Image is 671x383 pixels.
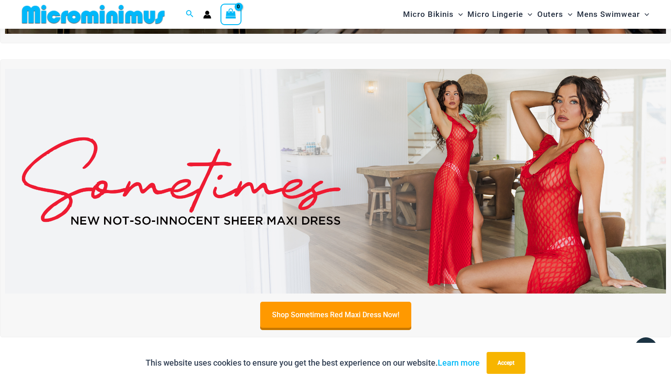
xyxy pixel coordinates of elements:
[203,10,211,19] a: Account icon link
[186,9,194,20] a: Search icon link
[220,4,241,25] a: View Shopping Cart, empty
[487,352,525,374] button: Accept
[146,356,480,370] p: This website uses cookies to ensure you get the best experience on our website.
[438,358,480,367] a: Learn more
[454,3,463,26] span: Menu Toggle
[18,4,168,25] img: MM SHOP LOGO FLAT
[575,3,651,26] a: Mens SwimwearMenu ToggleMenu Toggle
[563,3,572,26] span: Menu Toggle
[467,3,523,26] span: Micro Lingerie
[260,302,411,328] a: Shop Sometimes Red Maxi Dress Now!
[399,1,653,27] nav: Site Navigation
[640,3,649,26] span: Menu Toggle
[403,3,454,26] span: Micro Bikinis
[401,3,465,26] a: Micro BikinisMenu ToggleMenu Toggle
[523,3,532,26] span: Menu Toggle
[537,3,563,26] span: Outers
[465,3,535,26] a: Micro LingerieMenu ToggleMenu Toggle
[577,3,640,26] span: Mens Swimwear
[5,69,666,294] img: Sometimes Red Maxi Dress
[535,3,575,26] a: OutersMenu ToggleMenu Toggle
